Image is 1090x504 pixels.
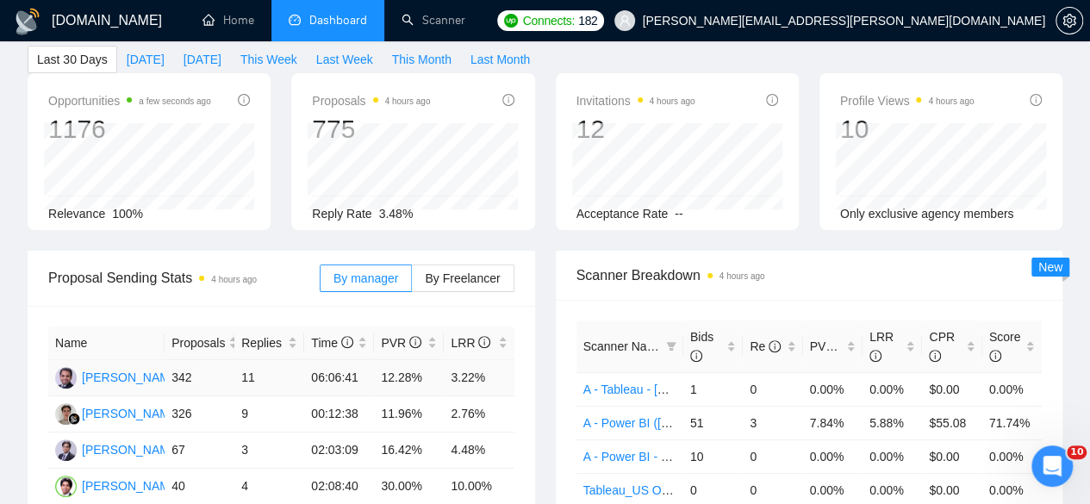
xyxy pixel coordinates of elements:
time: 4 hours ago [719,271,765,281]
img: RG [55,403,77,425]
div: [PERSON_NAME] [82,476,181,495]
time: a few seconds ago [139,96,210,106]
td: 0.00% [863,372,922,406]
span: Invitations [576,90,695,111]
img: PG [55,439,77,461]
span: 100% [112,207,143,221]
span: Scanner Name [583,339,663,353]
div: [PERSON_NAME] [82,404,181,423]
td: 3.22% [444,360,514,396]
td: 3 [743,406,802,439]
button: setting [1056,7,1083,34]
th: Name [48,327,165,360]
td: 1 [683,372,743,406]
span: info-circle [1030,94,1042,106]
td: 3 [234,432,304,469]
span: Proposals [171,333,225,352]
td: 16.42% [374,432,444,469]
td: 0 [743,372,802,406]
span: setting [1056,14,1082,28]
th: Proposals [165,327,234,360]
span: info-circle [838,340,850,352]
span: Relevance [48,207,105,221]
span: By manager [333,271,398,285]
span: Only exclusive agency members [840,207,1014,221]
td: 06:06:41 [304,360,374,396]
span: Score [989,330,1021,363]
div: 775 [312,113,430,146]
td: 0.00% [803,439,863,473]
a: A - Power BI ([PERSON_NAME]) [583,416,761,430]
span: info-circle [478,336,490,348]
span: PVR [381,336,421,350]
td: 71.74% [982,406,1042,439]
button: This Month [383,46,461,73]
td: 7.84% [803,406,863,439]
a: searchScanner [402,13,465,28]
span: [DATE] [184,50,221,69]
button: Last Week [307,46,383,73]
button: Last 30 Days [28,46,117,73]
td: 342 [165,360,234,396]
span: info-circle [502,94,514,106]
td: 11.96% [374,396,444,432]
td: $0.00 [922,372,981,406]
a: PG[PERSON_NAME] [55,442,181,456]
span: info-circle [238,94,250,106]
span: Re [750,339,781,353]
span: Dashboard [309,13,367,28]
span: dashboard [289,14,301,26]
div: [PERSON_NAME] [82,440,181,459]
span: Last 30 Days [37,50,108,69]
span: CPR [929,330,955,363]
td: 00:12:38 [304,396,374,432]
td: 5.88% [863,406,922,439]
td: 0 [743,439,802,473]
span: user [619,15,631,27]
td: 10 [683,439,743,473]
td: 2.76% [444,396,514,432]
img: NS [55,367,77,389]
span: 182 [578,11,597,30]
img: gigradar-bm.png [68,413,80,425]
span: Time [311,336,352,350]
td: 0.00% [982,439,1042,473]
td: $55.08 [922,406,981,439]
span: [DATE] [127,50,165,69]
td: 4.48% [444,432,514,469]
td: $0.00 [922,439,981,473]
td: 0.00% [982,372,1042,406]
span: Last Week [316,50,373,69]
td: 326 [165,396,234,432]
td: 9 [234,396,304,432]
span: This Week [240,50,297,69]
div: [PERSON_NAME] [82,368,181,387]
span: Scanner Breakdown [576,264,1043,286]
button: This Week [231,46,307,73]
a: A - Tableau - [GEOGRAPHIC_DATA] only [583,383,806,396]
span: filter [666,341,676,352]
span: Reply Rate [312,207,371,221]
span: Replies [241,333,284,352]
a: setting [1056,14,1083,28]
button: Last Month [461,46,539,73]
td: 12.28% [374,360,444,396]
span: Profile Views [840,90,975,111]
span: Bids [690,330,713,363]
td: 0.00% [863,439,922,473]
iframe: Intercom live chat [1031,445,1073,487]
div: 10 [840,113,975,146]
span: This Month [392,50,452,69]
td: 02:03:09 [304,432,374,469]
a: NS[PERSON_NAME] [55,370,181,383]
img: logo [14,8,41,35]
th: Replies [234,327,304,360]
span: Proposal Sending Stats [48,267,320,289]
td: 0.00% [803,372,863,406]
div: 12 [576,113,695,146]
a: RG[PERSON_NAME] [55,406,181,420]
span: Opportunities [48,90,211,111]
img: upwork-logo.png [504,14,518,28]
a: homeHome [202,13,254,28]
time: 4 hours ago [385,96,431,106]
